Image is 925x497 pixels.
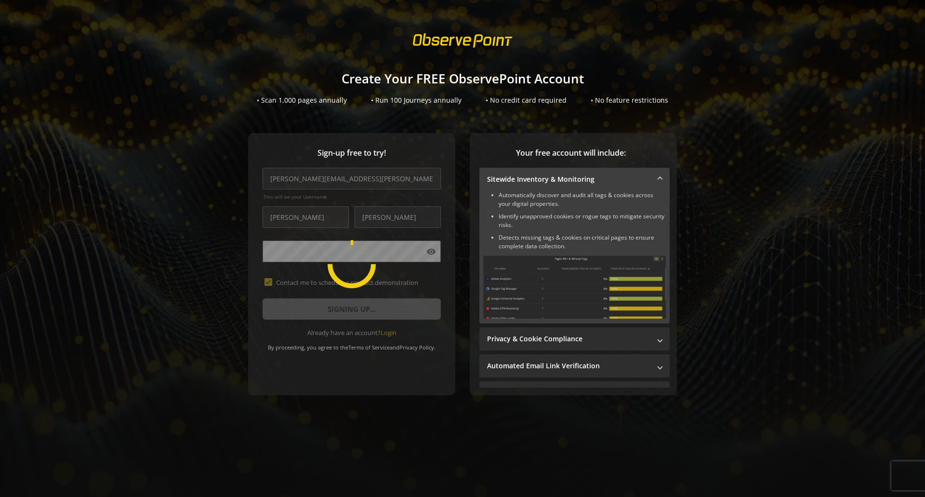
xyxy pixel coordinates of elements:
mat-panel-title: Automated Email Link Verification [487,361,650,371]
span: Your free account will include: [479,148,662,159]
li: Detects missing tags & cookies on critical pages to ensure complete data collection. [499,233,666,251]
a: Privacy Policy [399,344,434,351]
li: Identify unapproved cookies or rogue tags to mitigate security risks. [499,212,666,229]
a: Terms of Service [348,344,390,351]
mat-panel-title: Sitewide Inventory & Monitoring [487,175,650,184]
mat-expansion-panel-header: Performance Monitoring with Web Vitals [479,381,670,404]
li: Automatically discover and audit all tags & cookies across your digital properties. [499,191,666,208]
img: Sitewide Inventory & Monitoring [483,255,666,319]
div: • No credit card required [486,95,567,105]
div: By proceeding, you agree to the and . [263,337,441,351]
div: Sitewide Inventory & Monitoring [479,191,670,323]
div: • Scan 1,000 pages annually [257,95,347,105]
mat-expansion-panel-header: Privacy & Cookie Compliance [479,327,670,350]
div: • No feature restrictions [591,95,668,105]
mat-expansion-panel-header: Automated Email Link Verification [479,354,670,377]
mat-panel-title: Privacy & Cookie Compliance [487,334,650,344]
span: Sign-up free to try! [263,148,441,159]
mat-expansion-panel-header: Sitewide Inventory & Monitoring [479,168,670,191]
div: • Run 100 Journeys annually [371,95,462,105]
